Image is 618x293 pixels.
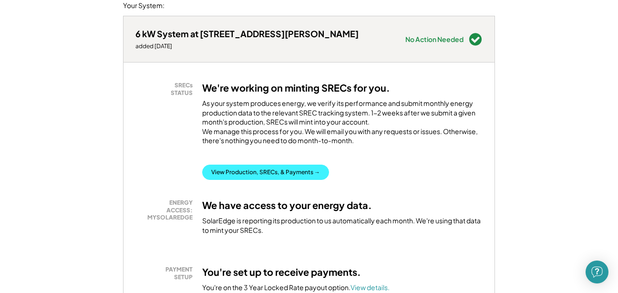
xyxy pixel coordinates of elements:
h3: We have access to your energy data. [202,199,372,211]
div: added [DATE] [135,42,359,50]
div: You're on the 3 Year Locked Rate payout option. [202,283,390,293]
div: SRECs STATUS [140,82,193,96]
button: View Production, SRECs, & Payments → [202,165,329,180]
h3: You're set up to receive payments. [202,266,361,278]
div: PAYMENT SETUP [140,266,193,281]
a: View details. [350,283,390,292]
div: No Action Needed [405,36,463,42]
div: 6 kW System at [STREET_ADDRESS][PERSON_NAME] [135,28,359,39]
h3: We're working on minting SRECs for you. [202,82,390,94]
div: SolarEdge is reporting its production to us automatically each month. We're using that data to mi... [202,216,483,235]
div: ENERGY ACCESS: MYSOLAREDGE [140,199,193,221]
div: Your System: [123,1,165,10]
div: As your system produces energy, we verify its performance and submit monthly energy production da... [202,99,483,150]
div: Open Intercom Messenger [586,261,608,283]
